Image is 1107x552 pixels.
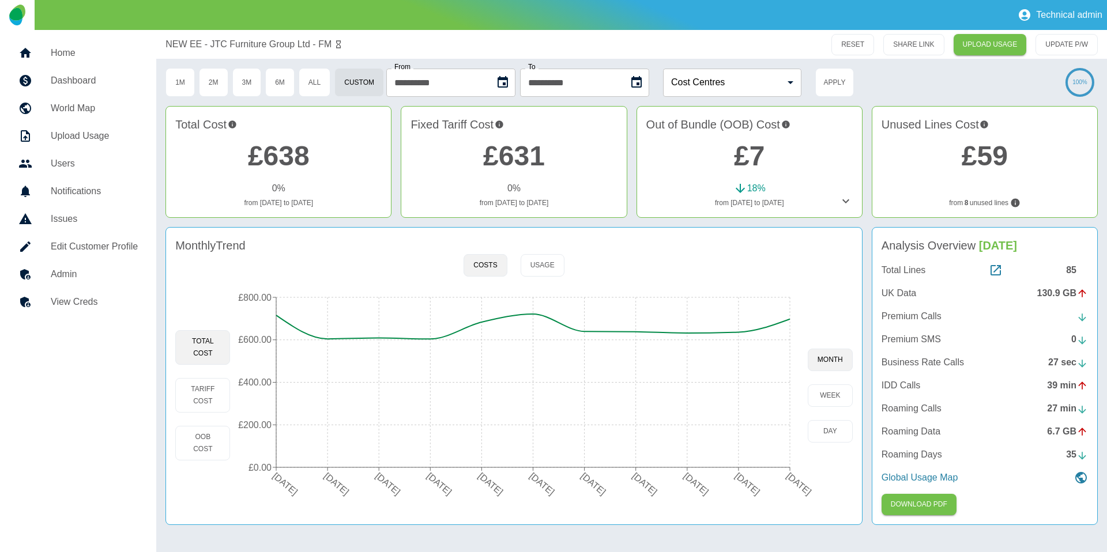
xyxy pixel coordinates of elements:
[175,330,230,365] button: Total Cost
[239,335,272,345] tspan: £600.00
[979,239,1017,252] span: [DATE]
[733,471,762,497] tspan: [DATE]
[51,101,138,115] h5: World Map
[1037,286,1088,300] div: 130.9 GB
[483,141,545,171] a: £631
[374,471,402,497] tspan: [DATE]
[9,39,147,67] a: Home
[9,288,147,316] a: View Creds
[9,150,147,177] a: Users
[426,471,454,497] tspan: [DATE]
[882,237,1088,254] h4: Analysis Overview
[334,68,384,97] button: Custom
[521,254,564,277] button: Usage
[631,471,660,497] tspan: [DATE]
[299,68,330,97] button: All
[883,34,944,55] button: SHARE LINK
[51,240,138,254] h5: Edit Customer Profile
[528,63,536,70] label: To
[265,68,295,97] button: 6M
[882,471,958,485] p: Global Usage Map
[464,254,507,277] button: Costs
[882,448,1088,462] a: Roaming Days35
[882,379,921,392] p: IDD Calls
[165,37,332,51] a: NEW EE - JTC Furniture Group Ltd - FM
[882,356,1088,369] a: Business Rate Calls27 sec
[882,425,1088,438] a: Roaming Data6.7 GB
[9,94,147,122] a: World Map
[734,141,765,171] a: £7
[271,471,300,497] tspan: [DATE]
[1010,198,1021,208] svg: Lines not used during your chosen timeframe. If multiple months selected only lines never used co...
[962,141,1008,171] a: £59
[882,286,1088,300] a: UK Data130.9 GB
[882,402,1088,415] a: Roaming Calls27 min
[882,309,1088,323] a: Premium Calls
[9,260,147,288] a: Admin
[882,116,1088,133] h4: Unused Lines Cost
[51,157,138,171] h5: Users
[477,471,506,497] tspan: [DATE]
[9,122,147,150] a: Upload Usage
[9,177,147,205] a: Notifications
[625,71,648,94] button: Choose date, selected date is 5 Jul 2025
[394,63,411,70] label: From
[785,471,814,497] tspan: [DATE]
[199,68,228,97] button: 2M
[51,184,138,198] h5: Notifications
[682,471,711,497] tspan: [DATE]
[579,471,608,497] tspan: [DATE]
[495,116,504,133] svg: This is your recurring contracted cost
[175,237,246,254] h4: Monthly Trend
[1047,402,1088,415] div: 27 min
[51,295,138,309] h5: View Creds
[1036,10,1102,20] p: Technical admin
[882,332,941,346] p: Premium SMS
[411,198,617,208] p: from [DATE] to [DATE]
[411,116,617,133] h4: Fixed Tariff Cost
[882,356,964,369] p: Business Rate Calls
[808,420,853,443] button: day
[175,426,230,460] button: OOB Cost
[954,34,1027,55] a: UPLOAD USAGE
[747,182,766,195] p: 18 %
[491,71,514,94] button: Choose date, selected date is 6 Jun 2025
[882,286,916,300] p: UK Data
[882,448,942,462] p: Roaming Days
[175,198,382,208] p: from [DATE] to [DATE]
[51,74,138,88] h5: Dashboard
[175,378,230,413] button: Tariff Cost
[507,182,521,195] p: 0 %
[1066,448,1088,462] div: 35
[781,116,790,133] svg: Costs outside of your fixed tariff
[165,68,195,97] button: 1M
[808,349,853,371] button: month
[882,263,1088,277] a: Total Lines85
[808,384,853,407] button: week
[1013,3,1107,27] button: Technical admin
[51,46,138,60] h5: Home
[51,267,138,281] h5: Admin
[646,116,853,133] h4: Out of Bundle (OOB) Cost
[1072,79,1087,85] text: 100%
[9,67,147,94] a: Dashboard
[831,34,874,55] button: RESET
[1047,379,1088,392] div: 39 min
[882,263,926,277] p: Total Lines
[175,116,382,133] h4: Total Cost
[882,332,1088,346] a: Premium SMS0
[322,471,351,497] tspan: [DATE]
[239,377,272,387] tspan: £400.00
[882,198,1088,208] p: from unused lines
[1048,356,1088,369] div: 27 sec
[1036,34,1098,55] button: UPDATE P/W
[882,379,1088,392] a: IDD Calls39 min
[882,494,957,515] button: Click here to download the most recent invoice. If the current month’s invoice is unavailable, th...
[51,129,138,143] h5: Upload Usage
[815,68,854,97] button: Apply
[882,402,942,415] p: Roaming Calls
[882,309,942,323] p: Premium Calls
[239,293,272,303] tspan: £800.00
[228,116,237,133] svg: This is the total charges incurred from 06/06/2025 to 05/07/2025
